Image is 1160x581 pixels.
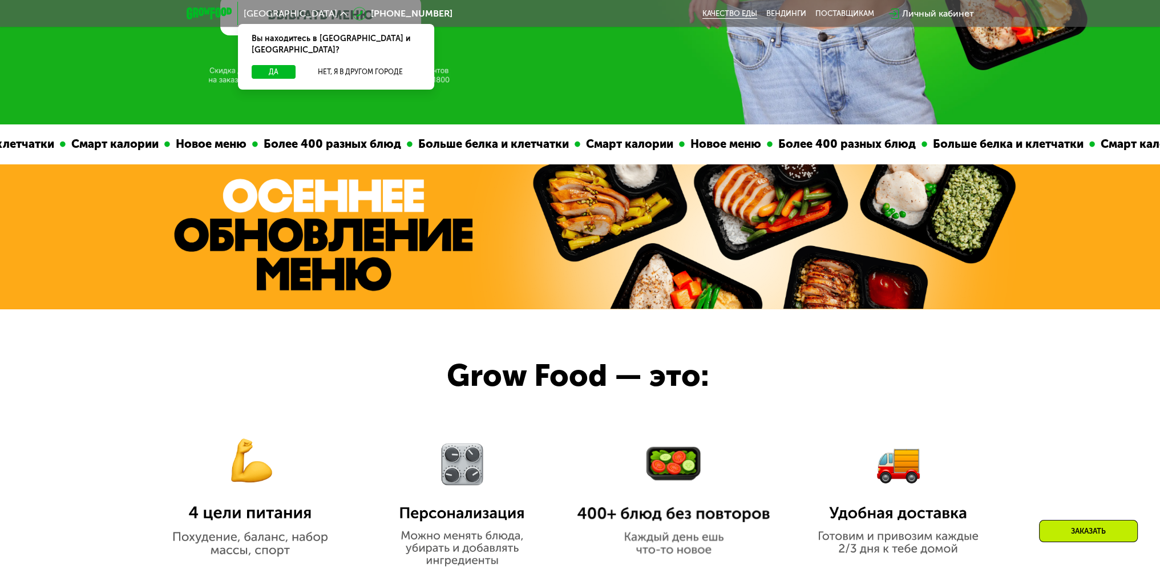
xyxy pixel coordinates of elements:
[256,135,405,153] div: Более 400 разных блюд
[168,135,250,153] div: Новое меню
[771,135,920,153] div: Более 400 разных блюд
[411,135,573,153] div: Больше белка и клетчатки
[447,353,754,399] div: Grow Food — это:
[683,135,765,153] div: Новое меню
[252,65,296,79] button: Да
[238,24,434,65] div: Вы находитесь в [GEOGRAPHIC_DATA] и [GEOGRAPHIC_DATA]?
[244,9,337,18] span: [GEOGRAPHIC_DATA]
[300,65,421,79] button: Нет, я в другом городе
[64,135,163,153] div: Смарт калории
[815,9,874,18] div: поставщикам
[353,7,452,21] a: [PHONE_NUMBER]
[925,135,1088,153] div: Больше белка и клетчатки
[1039,520,1138,542] div: Заказать
[702,9,757,18] a: Качество еды
[766,9,806,18] a: Вендинги
[579,135,677,153] div: Смарт калории
[902,7,974,21] div: Личный кабинет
